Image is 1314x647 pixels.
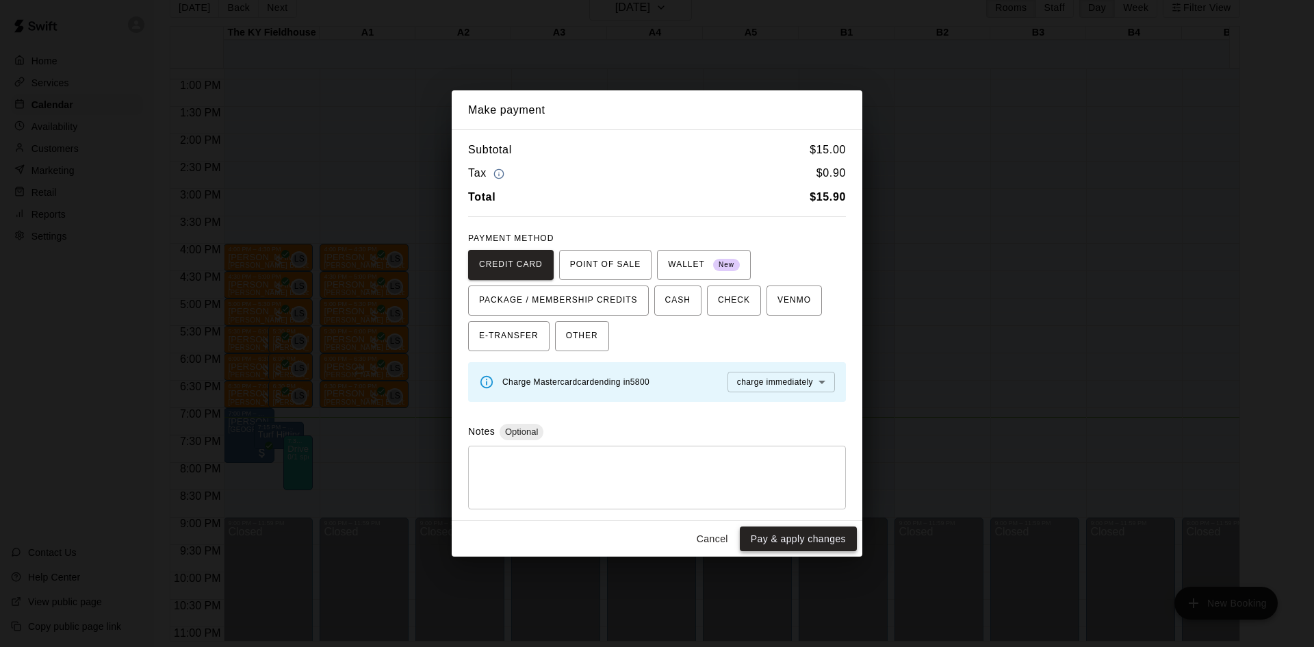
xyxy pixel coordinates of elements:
button: CASH [654,286,701,316]
button: POINT OF SALE [559,250,652,280]
b: Total [468,191,495,203]
button: E-TRANSFER [468,321,550,351]
span: E-TRANSFER [479,325,539,347]
h6: $ 15.00 [810,141,846,159]
h6: $ 0.90 [816,164,846,183]
span: CHECK [718,290,750,312]
h6: Subtotal [468,141,512,159]
span: PAYMENT METHOD [468,233,554,243]
span: Optional [500,427,543,437]
button: CREDIT CARD [468,250,554,280]
button: Cancel [691,527,734,552]
button: OTHER [555,321,609,351]
span: OTHER [566,325,598,347]
button: PACKAGE / MEMBERSHIP CREDITS [468,286,649,316]
span: PACKAGE / MEMBERSHIP CREDITS [479,290,638,312]
span: CASH [665,290,691,312]
button: WALLET New [657,250,751,280]
span: VENMO [777,290,811,312]
span: Charge Mastercard card ending in 5800 [502,377,649,387]
button: Pay & apply changes [740,527,857,552]
span: charge immediately [737,377,813,387]
span: New [713,256,740,275]
b: $ 15.90 [810,191,846,203]
span: WALLET [668,254,740,276]
h2: Make payment [452,90,862,130]
h6: Tax [468,164,508,183]
span: CREDIT CARD [479,254,543,276]
label: Notes [468,426,495,437]
span: POINT OF SALE [570,254,641,276]
button: CHECK [707,286,761,316]
button: VENMO [766,286,822,316]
